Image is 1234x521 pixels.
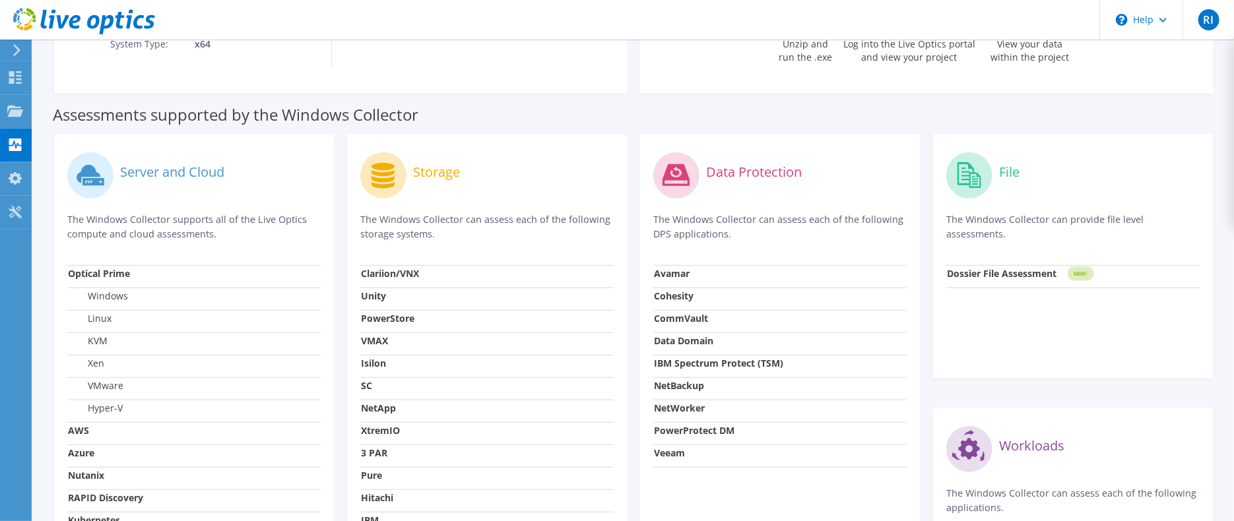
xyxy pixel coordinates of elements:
strong: CommVault [654,312,708,324]
strong: Avamar [654,267,690,280]
strong: Pure [361,469,382,481]
label: Windows [68,290,128,303]
label: Xen [68,357,104,370]
strong: SC [361,379,372,392]
strong: Optical Prime [68,267,130,280]
label: Unzip and run the .exe [775,34,836,64]
strong: Nutanix [68,469,104,481]
strong: NetWorker [654,402,705,414]
strong: Azure [68,446,94,459]
strong: Cohesity [654,290,694,302]
strong: Hitachi [361,491,393,504]
strong: VMAX [361,334,388,347]
strong: NetBackup [654,379,704,392]
strong: AWS [68,424,89,437]
strong: PowerStore [361,312,414,324]
strong: Veeam [654,446,685,459]
label: Assessments supported by the Windows Collector [53,108,418,121]
p: The Windows Collector can assess each of the following DPS applications. [653,212,907,241]
label: Log into the Live Optics portal and view your project [843,34,976,64]
p: The Windows Collector can assess each of the following applications. [946,486,1200,515]
strong: NetApp [361,402,396,414]
strong: PowerProtect DM [654,424,734,437]
strong: 3 PAR [361,446,387,459]
strong: Data Domain [654,334,713,347]
label: File [999,166,1020,179]
label: Hyper-V [68,402,123,415]
strong: Dossier File Assessment [947,267,1056,280]
label: View your data within the project [983,34,1078,64]
td: x64 [185,36,278,53]
p: The Windows Collector can assess each of the following storage systems. [360,212,614,241]
p: The Windows Collector supports all of the Live Optics compute and cloud assessments. [67,212,321,241]
strong: XtremIO [361,424,400,437]
strong: RAPID Discovery [68,491,143,504]
strong: IBM Spectrum Protect (TSM) [654,357,783,369]
label: Linux [68,312,112,325]
label: Data Protection [706,166,802,179]
label: Storage [413,166,460,179]
strong: Isilon [361,357,386,369]
label: VMware [68,379,123,392]
span: RI [1198,9,1219,30]
label: Server and Cloud [120,166,224,179]
p: The Windows Collector can provide file level assessments. [946,212,1200,241]
strong: Clariion/VNX [361,267,419,280]
strong: Unity [361,290,386,302]
label: Workloads [999,439,1064,452]
svg: \n [1116,14,1128,26]
label: KVM [68,334,108,348]
tspan: NEW! [1074,270,1088,278]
